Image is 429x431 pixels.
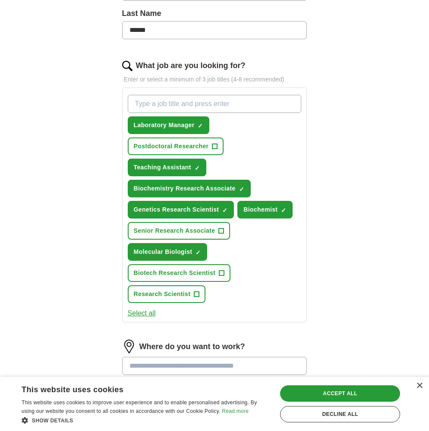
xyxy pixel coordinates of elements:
span: ✓ [239,186,244,193]
span: Show details [32,418,73,424]
span: ✓ [196,249,201,256]
span: Biochemistry Research Associate [134,184,236,193]
button: Biotech Research Scientist [128,264,231,282]
button: Teaching Assistant✓ [128,159,206,176]
div: This website uses cookies [22,382,248,395]
a: Read more, opens a new window [222,408,249,414]
button: Research Scientist [128,285,206,303]
span: Biotech Research Scientist [134,269,216,278]
span: Senior Research Associate [134,226,215,235]
div: Accept all [280,385,400,402]
span: Biochemist [243,205,278,214]
span: This website uses cookies to improve user experience and to enable personalised advertising. By u... [22,400,257,414]
div: Close [416,383,423,389]
img: location.png [122,340,136,353]
span: Postdoctoral Researcher [134,142,209,151]
span: Molecular Biologist [134,247,192,256]
label: What job are you looking for? [136,60,246,72]
button: Biochemist✓ [237,201,293,219]
span: Genetics Research Scientist [134,205,219,214]
span: ✓ [198,122,203,129]
label: Last Name [122,8,307,19]
span: ✓ [222,207,227,214]
span: ✓ [281,207,286,214]
button: Postdoctoral Researcher [128,137,224,155]
div: Show details [22,416,270,425]
button: Genetics Research Scientist✓ [128,201,234,219]
span: Laboratory Manager [134,121,195,130]
label: Where do you want to work? [139,341,245,353]
button: Select all [128,308,156,319]
div: Decline all [280,406,400,422]
button: Senior Research Associate [128,222,230,240]
img: search.png [122,61,132,71]
button: Laboratory Manager✓ [128,116,210,134]
button: Molecular Biologist✓ [128,243,208,261]
span: Research Scientist [134,290,191,299]
input: Type a job title and press enter [128,95,302,113]
p: Enter or select a minimum of 3 job titles (4-8 recommended) [122,75,307,84]
span: ✓ [195,165,200,172]
button: Biochemistry Research Associate✓ [128,180,251,197]
span: Teaching Assistant [134,163,191,172]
